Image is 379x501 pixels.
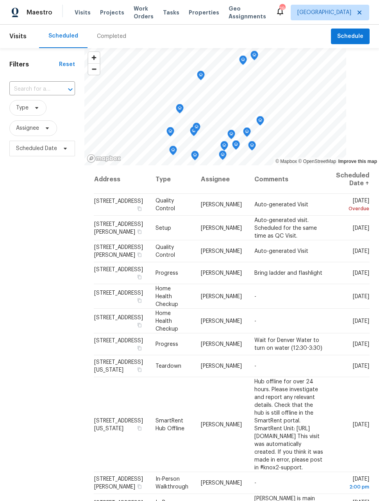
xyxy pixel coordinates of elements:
div: Map marker [169,146,177,158]
span: [DATE] [336,198,369,213]
span: - [254,318,256,324]
span: Type [16,104,29,112]
span: Quality Control [156,245,175,258]
button: Copy Address [136,345,143,352]
div: Map marker [197,71,205,83]
th: Comments [248,165,330,194]
button: Copy Address [136,366,143,373]
span: Auto-generated Visit [254,202,308,208]
span: [DATE] [353,422,369,427]
canvas: Map [84,48,346,165]
span: Maestro [27,9,52,16]
span: Progress [156,270,178,276]
th: Type [149,165,195,194]
span: SmartRent Hub Offline [156,418,184,431]
div: Map marker [250,51,258,63]
span: Scheduled Date [16,145,57,152]
span: [PERSON_NAME] [201,293,242,299]
span: Wait for Denver Water to turn on water (12:30-3:30) [254,338,322,351]
span: Hub offline for over 24 hours. Please investigate and report any relevant details. Check that the... [254,379,323,470]
button: Copy Address [136,297,143,304]
div: Map marker [256,116,264,128]
span: Auto-generated visit. Scheduled for the same time as QC Visit. [254,217,317,238]
a: Improve this map [338,159,377,164]
span: [DATE] [353,270,369,276]
div: Map marker [239,55,247,68]
span: [DATE] [353,318,369,324]
span: In-Person Walkthrough [156,476,188,490]
span: [PERSON_NAME] [201,318,242,324]
button: Open [65,84,76,95]
span: [PERSON_NAME] [201,202,242,208]
span: Properties [189,9,219,16]
span: [STREET_ADDRESS] [94,315,143,320]
span: Progress [156,342,178,347]
span: Tasks [163,10,179,15]
span: [PERSON_NAME] [201,363,242,369]
span: [PERSON_NAME] [201,342,242,347]
span: Teardown [156,363,181,369]
span: Auto-generated Visit [254,249,308,254]
div: Map marker [248,141,256,153]
button: Copy Address [136,205,143,212]
span: Geo Assignments [229,5,266,20]
span: [STREET_ADDRESS] [94,199,143,204]
span: [DATE] [353,363,369,369]
div: Map marker [220,141,228,153]
span: [PERSON_NAME] [201,270,242,276]
a: Mapbox homepage [87,154,121,163]
div: Overdue [336,205,369,213]
a: Mapbox [275,159,297,164]
button: Copy Address [136,321,143,328]
span: Home Health Checkup [156,286,178,307]
button: Copy Address [136,251,143,258]
th: Scheduled Date ↑ [330,165,370,194]
div: 19 [279,5,285,13]
span: [STREET_ADDRESS] [94,338,143,344]
button: Schedule [331,29,370,45]
div: Map marker [243,127,251,140]
a: OpenStreetMap [298,159,336,164]
input: Search for an address... [9,83,53,95]
span: [STREET_ADDRESS] [94,267,143,272]
button: Zoom in [88,52,100,63]
th: Address [94,165,149,194]
div: Map marker [166,127,174,139]
span: Quality Control [156,198,175,211]
div: Map marker [193,123,200,135]
span: - [254,293,256,299]
span: [DATE] [353,293,369,299]
span: Assignee [16,124,39,132]
button: Copy Address [136,424,143,431]
th: Assignee [195,165,248,194]
span: [PERSON_NAME] [201,480,242,486]
div: Map marker [227,130,235,142]
span: - [254,480,256,486]
span: [DATE] [353,225,369,231]
span: [STREET_ADDRESS][US_STATE] [94,418,143,431]
span: [GEOGRAPHIC_DATA] [297,9,351,16]
div: Map marker [176,104,184,116]
span: Setup [156,225,171,231]
h1: Filters [9,61,59,68]
span: Bring ladder and flashlight [254,270,322,276]
span: Visits [75,9,91,16]
div: Completed [97,32,126,40]
span: [STREET_ADDRESS][US_STATE] [94,360,143,373]
div: Map marker [219,150,227,163]
span: Zoom out [88,64,100,75]
span: Projects [100,9,124,16]
div: Map marker [232,140,240,152]
span: [STREET_ADDRESS] [94,290,143,295]
span: [DATE] [353,342,369,347]
div: Scheduled [48,32,78,40]
span: [DATE] [353,249,369,254]
span: [PERSON_NAME] [201,422,242,427]
span: [STREET_ADDRESS][PERSON_NAME] [94,476,143,490]
span: Schedule [337,32,363,41]
span: [PERSON_NAME] [201,249,242,254]
div: Map marker [190,127,198,139]
span: [DATE] [336,476,369,491]
div: Map marker [191,151,199,163]
span: Work Orders [134,5,154,20]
